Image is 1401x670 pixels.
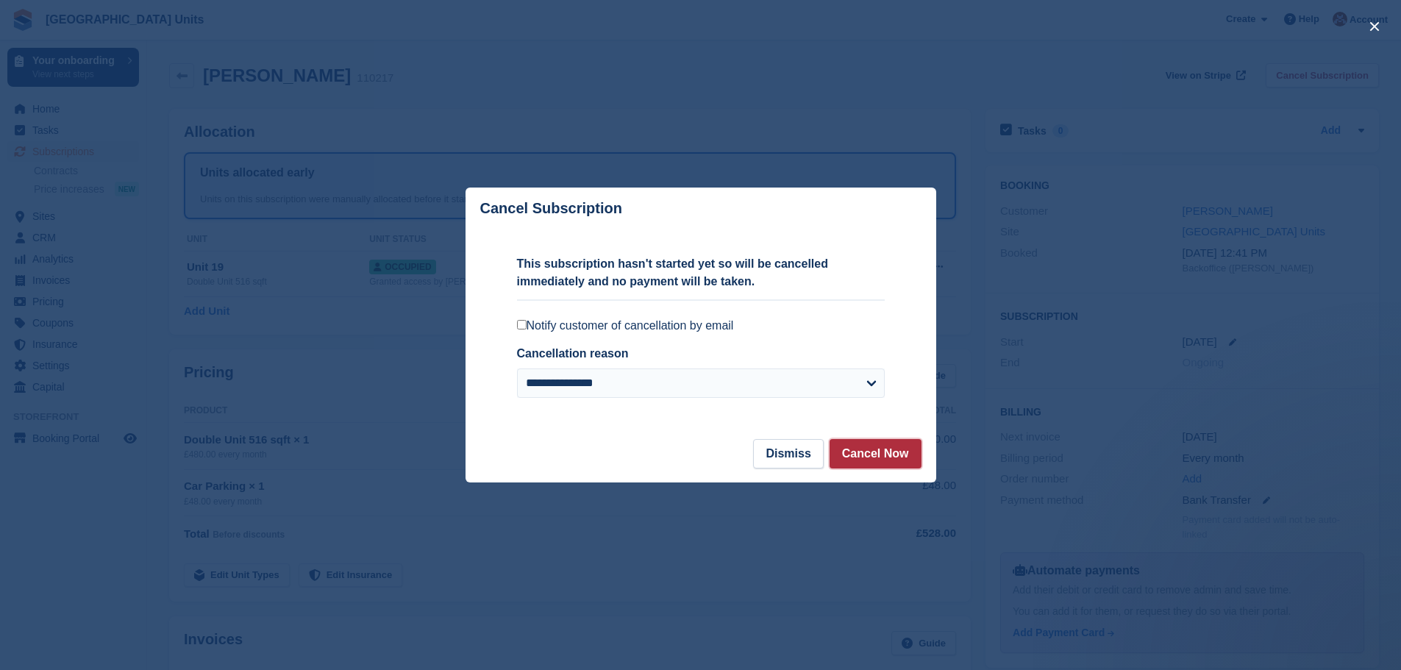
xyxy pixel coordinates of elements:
label: Notify customer of cancellation by email [517,318,885,333]
p: This subscription hasn't started yet so will be cancelled immediately and no payment will be taken. [517,255,885,291]
button: Cancel Now [830,439,921,468]
input: Notify customer of cancellation by email [517,320,527,329]
button: close [1363,15,1386,38]
p: Cancel Subscription [480,200,622,217]
button: Dismiss [753,439,823,468]
label: Cancellation reason [517,347,629,360]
